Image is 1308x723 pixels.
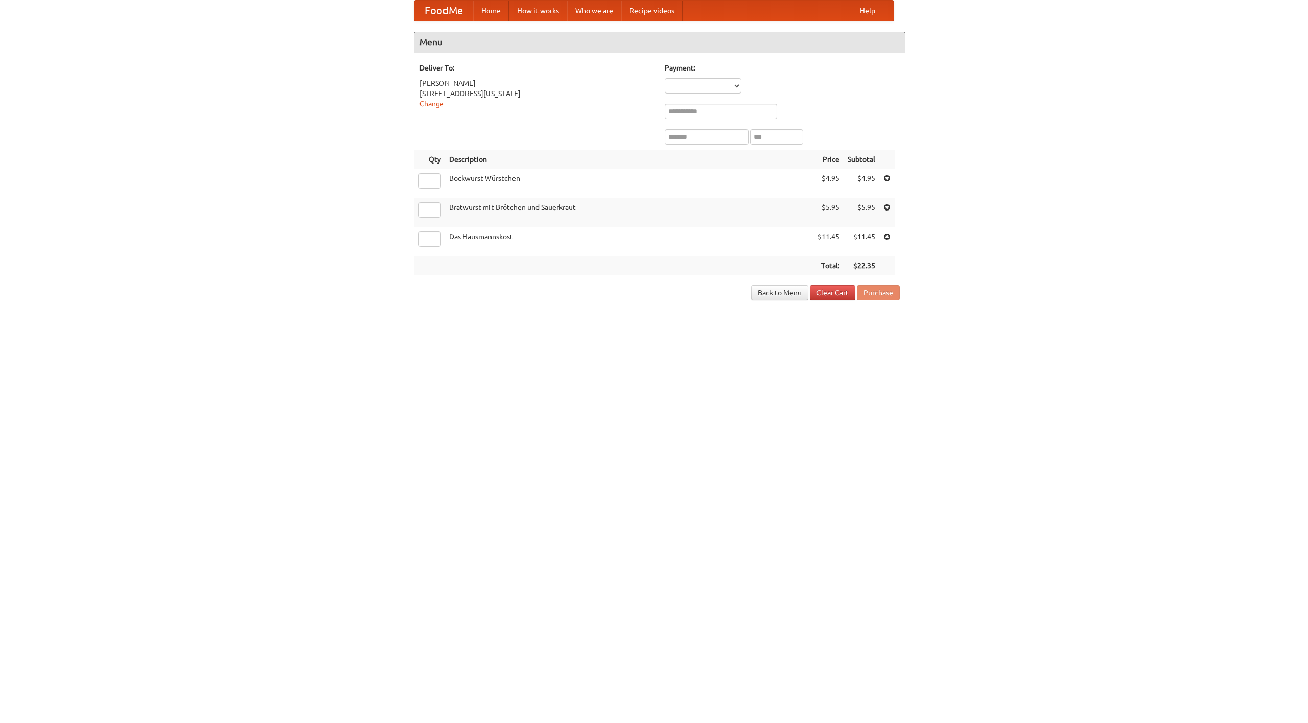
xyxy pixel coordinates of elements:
[567,1,621,21] a: Who we are
[844,150,879,169] th: Subtotal
[419,88,655,99] div: [STREET_ADDRESS][US_STATE]
[844,227,879,256] td: $11.45
[445,169,813,198] td: Bockwurst Würstchen
[445,198,813,227] td: Bratwurst mit Brötchen und Sauerkraut
[509,1,567,21] a: How it works
[813,256,844,275] th: Total:
[445,227,813,256] td: Das Hausmannskost
[419,100,444,108] a: Change
[414,1,473,21] a: FoodMe
[813,198,844,227] td: $5.95
[810,285,855,300] a: Clear Cart
[473,1,509,21] a: Home
[813,227,844,256] td: $11.45
[844,256,879,275] th: $22.35
[445,150,813,169] th: Description
[419,78,655,88] div: [PERSON_NAME]
[751,285,808,300] a: Back to Menu
[844,198,879,227] td: $5.95
[813,150,844,169] th: Price
[665,63,900,73] h5: Payment:
[621,1,683,21] a: Recipe videos
[419,63,655,73] h5: Deliver To:
[414,150,445,169] th: Qty
[813,169,844,198] td: $4.95
[414,32,905,53] h4: Menu
[857,285,900,300] button: Purchase
[852,1,883,21] a: Help
[844,169,879,198] td: $4.95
